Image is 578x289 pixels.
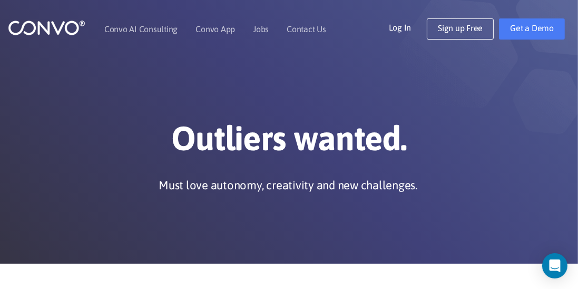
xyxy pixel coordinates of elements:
a: Sign up Free [427,18,494,40]
p: Must love autonomy, creativity and new challenges. [159,177,417,193]
a: Contact Us [287,25,326,33]
div: Open Intercom Messenger [542,253,567,278]
h1: Outliers wanted. [24,118,554,167]
a: Jobs [253,25,269,33]
a: Convo AI Consulting [104,25,178,33]
a: Convo App [195,25,235,33]
a: Get a Demo [499,18,565,40]
a: Log In [389,18,427,35]
img: logo_1.png [8,20,85,36]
